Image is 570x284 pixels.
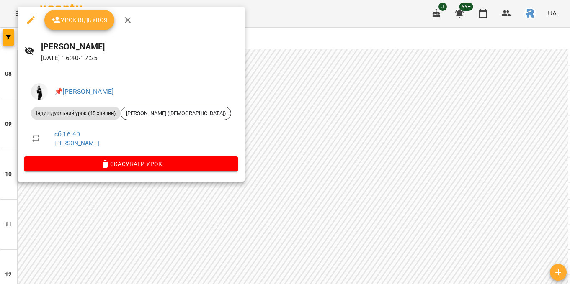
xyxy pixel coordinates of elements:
span: Урок відбувся [51,15,108,25]
img: 041a4b37e20a8ced1a9815ab83a76d22.jpeg [31,83,48,100]
a: [PERSON_NAME] [54,140,99,146]
a: 📌[PERSON_NAME] [54,87,113,95]
button: Урок відбувся [44,10,115,30]
h6: [PERSON_NAME] [41,40,238,53]
span: [PERSON_NAME] ([DEMOGRAPHIC_DATA]) [121,110,231,117]
span: Скасувати Урок [31,159,231,169]
a: сб , 16:40 [54,130,80,138]
span: Індивідуальний урок (45 хвилин) [31,110,121,117]
div: [PERSON_NAME] ([DEMOGRAPHIC_DATA]) [121,107,231,120]
button: Скасувати Урок [24,156,238,171]
p: [DATE] 16:40 - 17:25 [41,53,238,63]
